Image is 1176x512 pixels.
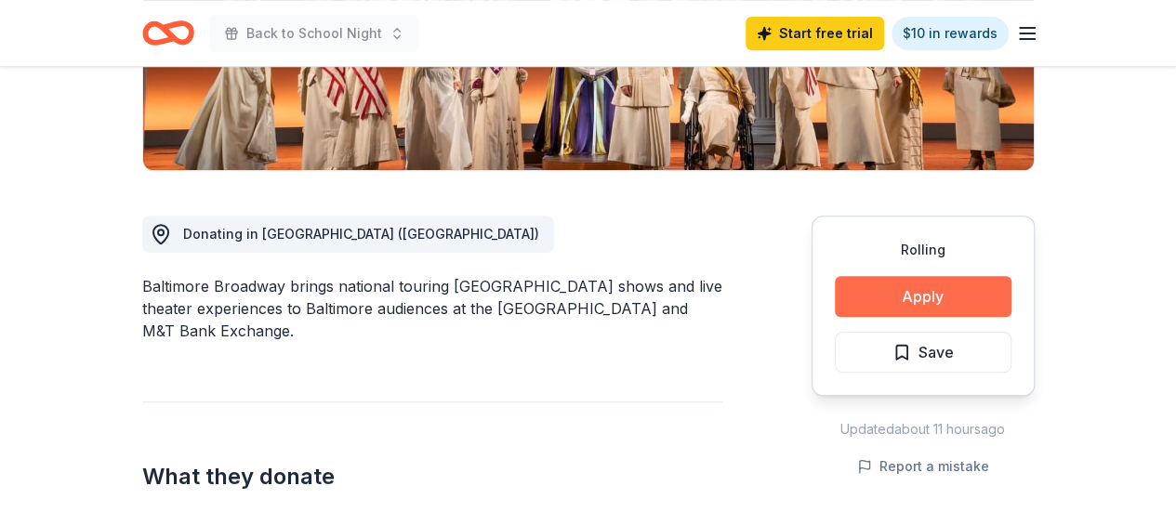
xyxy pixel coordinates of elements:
[209,15,419,52] button: Back to School Night
[918,340,954,364] span: Save
[892,17,1009,50] a: $10 in rewards
[142,462,722,492] h2: What they donate
[183,226,539,242] span: Donating in [GEOGRAPHIC_DATA] ([GEOGRAPHIC_DATA])
[142,275,722,342] div: Baltimore Broadway brings national touring [GEOGRAPHIC_DATA] shows and live theater experiences t...
[812,418,1035,440] div: Updated about 11 hours ago
[835,332,1011,373] button: Save
[142,11,194,55] a: Home
[835,276,1011,317] button: Apply
[857,455,989,478] button: Report a mistake
[835,239,1011,261] div: Rolling
[246,22,382,45] span: Back to School Night
[746,17,884,50] a: Start free trial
